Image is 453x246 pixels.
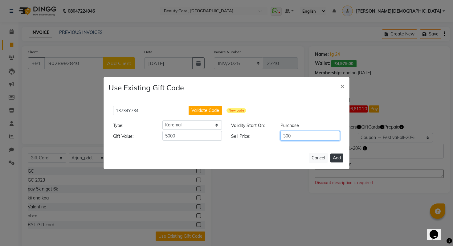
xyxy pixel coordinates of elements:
[276,122,345,129] div: Purchase
[309,153,328,163] button: Cancel
[113,106,189,115] input: Enter Gift Code
[108,120,158,131] label: Type:
[226,108,246,113] span: New code
[108,82,184,93] h4: Use Existing Gift Code
[427,221,447,240] iframe: chat widget
[108,131,158,142] label: Gift Value:
[226,131,276,142] label: Sell Price:
[226,120,276,131] label: Validity Start On:
[340,81,345,90] span: ×
[330,154,343,162] button: Add
[335,77,349,94] button: Close
[189,106,222,115] button: Validate Code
